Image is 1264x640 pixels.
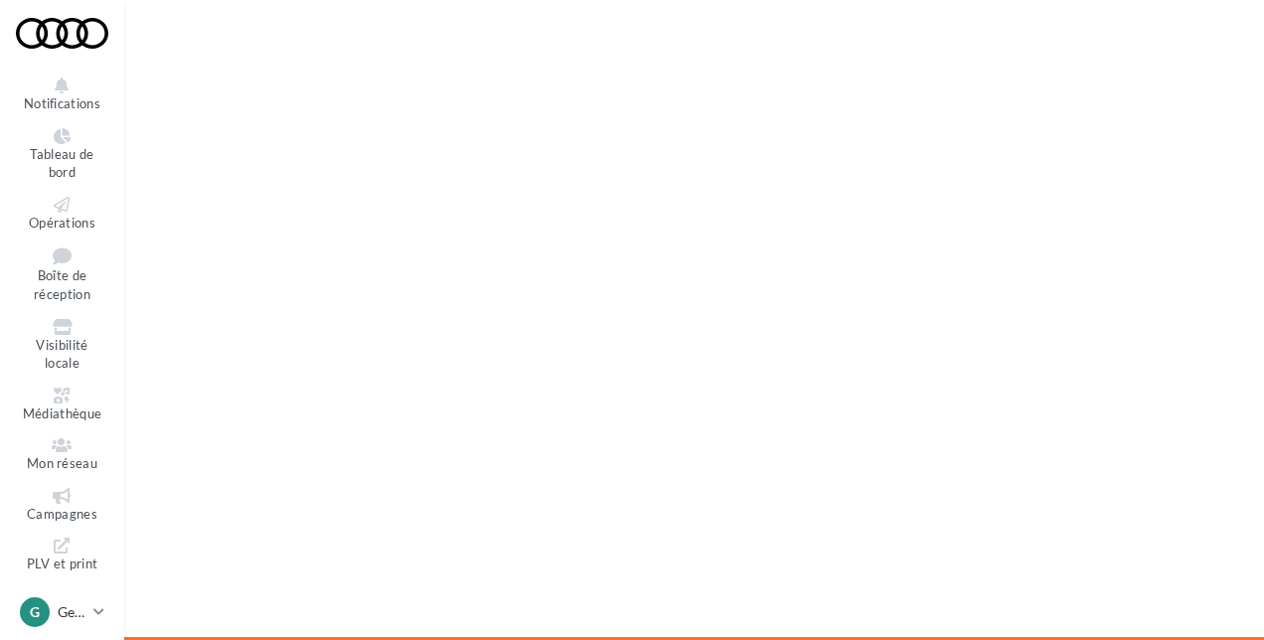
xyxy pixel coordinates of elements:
[25,557,100,609] span: PLV et print personnalisable
[34,268,90,303] span: Boîte de réception
[24,95,100,111] span: Notifications
[16,242,108,306] a: Boîte de réception
[29,215,95,231] span: Opérations
[16,124,108,185] a: Tableau de bord
[58,602,85,622] p: Gestionnaire
[16,193,108,236] a: Opérations
[27,455,97,471] span: Mon réseau
[16,74,108,116] button: Notifications
[30,146,93,181] span: Tableau de bord
[27,506,97,522] span: Campagnes
[16,315,108,376] a: Visibilité locale
[16,384,108,426] a: Médiathèque
[16,433,108,476] a: Mon réseau
[36,337,87,372] span: Visibilité locale
[16,534,108,613] a: PLV et print personnalisable
[16,484,108,527] a: Campagnes
[23,405,102,421] span: Médiathèque
[30,602,40,622] span: G
[16,593,108,631] a: G Gestionnaire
